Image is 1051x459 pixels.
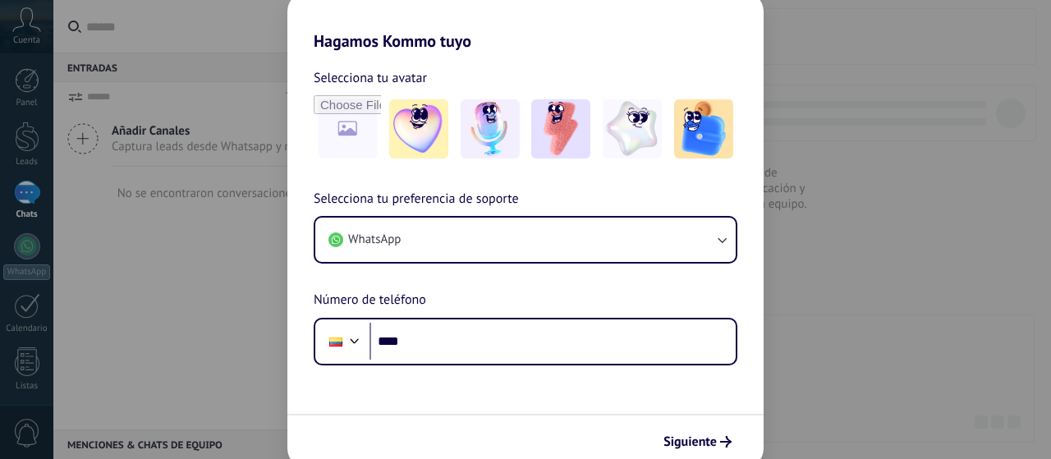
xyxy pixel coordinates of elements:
img: -5.jpeg [674,99,733,158]
button: WhatsApp [315,218,736,262]
span: Número de teléfono [314,290,426,311]
img: -2.jpeg [461,99,520,158]
img: -1.jpeg [389,99,448,158]
span: Selecciona tu avatar [314,67,427,89]
span: Siguiente [663,436,717,448]
img: -4.jpeg [603,99,662,158]
span: WhatsApp [348,232,401,248]
button: Siguiente [656,428,739,456]
img: -3.jpeg [531,99,590,158]
span: Selecciona tu preferencia de soporte [314,189,519,210]
div: Ecuador: + 593 [320,324,351,359]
